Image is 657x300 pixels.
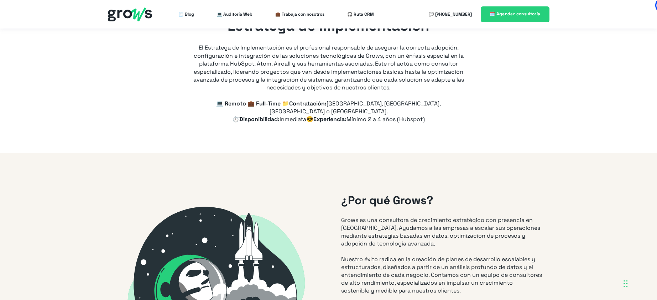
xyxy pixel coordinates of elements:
[347,7,374,21] a: 🎧 Ruta CRM
[341,216,542,295] p: Grows es una consultora de crecimiento estratégico con presencia en [GEOGRAPHIC_DATA]. Ayudamos a...
[529,200,657,300] iframe: Chat Widget
[178,7,194,21] a: 🧾 Blog
[280,115,306,123] span: Inmediata
[108,7,152,21] img: grows - hubspot
[490,11,541,17] span: 🗓️ Agendar consultoría
[429,7,472,21] a: 💬 [PHONE_NUMBER]
[217,7,252,21] a: 💻 Auditoría Web
[346,115,425,123] span: Mínimo 2 a 4 años (Hubspot)
[275,7,324,21] a: 💼 Trabaja con nosotros
[624,273,628,294] div: Drag
[481,6,549,22] a: 🗓️ Agendar consultoría
[270,100,441,115] span: [GEOGRAPHIC_DATA], [GEOGRAPHIC_DATA], [GEOGRAPHIC_DATA] o [GEOGRAPHIC_DATA].
[341,192,542,208] h2: ¿Por qué Grows?
[193,16,464,92] div: El Estratega de Implementación es el profesional responsable de asegurar la correcta adopción, co...
[193,100,464,123] p: 💻 Remoto 💼 Full-Time 📁Contratación: ⏱️Disponibilidad: 😎Experiencia:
